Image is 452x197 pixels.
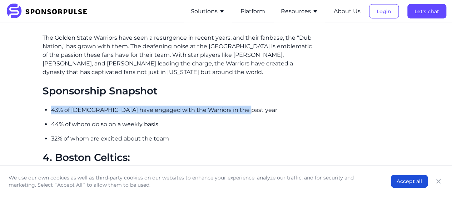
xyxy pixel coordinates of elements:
[416,163,452,197] iframe: Chat Widget
[407,8,446,15] a: Let's chat
[43,152,317,164] h2: 4. Boston Celtics:
[334,7,361,16] button: About Us
[51,134,317,143] p: 32% of whom are excited about the team
[369,8,399,15] a: Login
[334,8,361,15] a: About Us
[191,7,225,16] button: Solutions
[51,120,317,129] p: 44% of whom do so on a weekly basis
[369,4,399,19] button: Login
[43,34,317,77] p: The Golden State Warriors have seen a resurgence in recent years, and their fanbase, the "Dub Nat...
[6,4,93,19] img: SponsorPulse
[391,175,428,188] button: Accept all
[240,8,265,15] a: Platform
[9,174,377,188] p: We use our own cookies as well as third-party cookies on our websites to enhance your experience,...
[51,106,317,114] p: 43% of [DEMOGRAPHIC_DATA] have engaged with the Warriors in the past year
[407,4,446,19] button: Let's chat
[43,85,317,97] h2: Sponsorship Snapshot
[240,7,265,16] button: Platform
[281,7,318,16] button: Resources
